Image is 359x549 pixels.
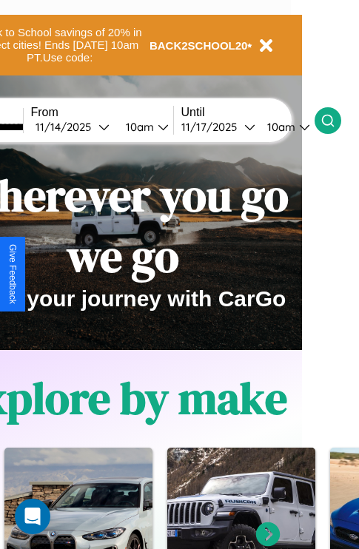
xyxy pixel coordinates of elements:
[181,120,244,134] div: 11 / 17 / 2025
[150,39,248,52] b: BACK2SCHOOL20
[31,119,114,135] button: 11/14/2025
[114,119,173,135] button: 10am
[260,120,299,134] div: 10am
[36,120,98,134] div: 11 / 14 / 2025
[181,106,315,119] label: Until
[255,119,315,135] button: 10am
[15,499,50,534] div: Open Intercom Messenger
[7,244,18,304] div: Give Feedback
[118,120,158,134] div: 10am
[31,106,173,119] label: From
